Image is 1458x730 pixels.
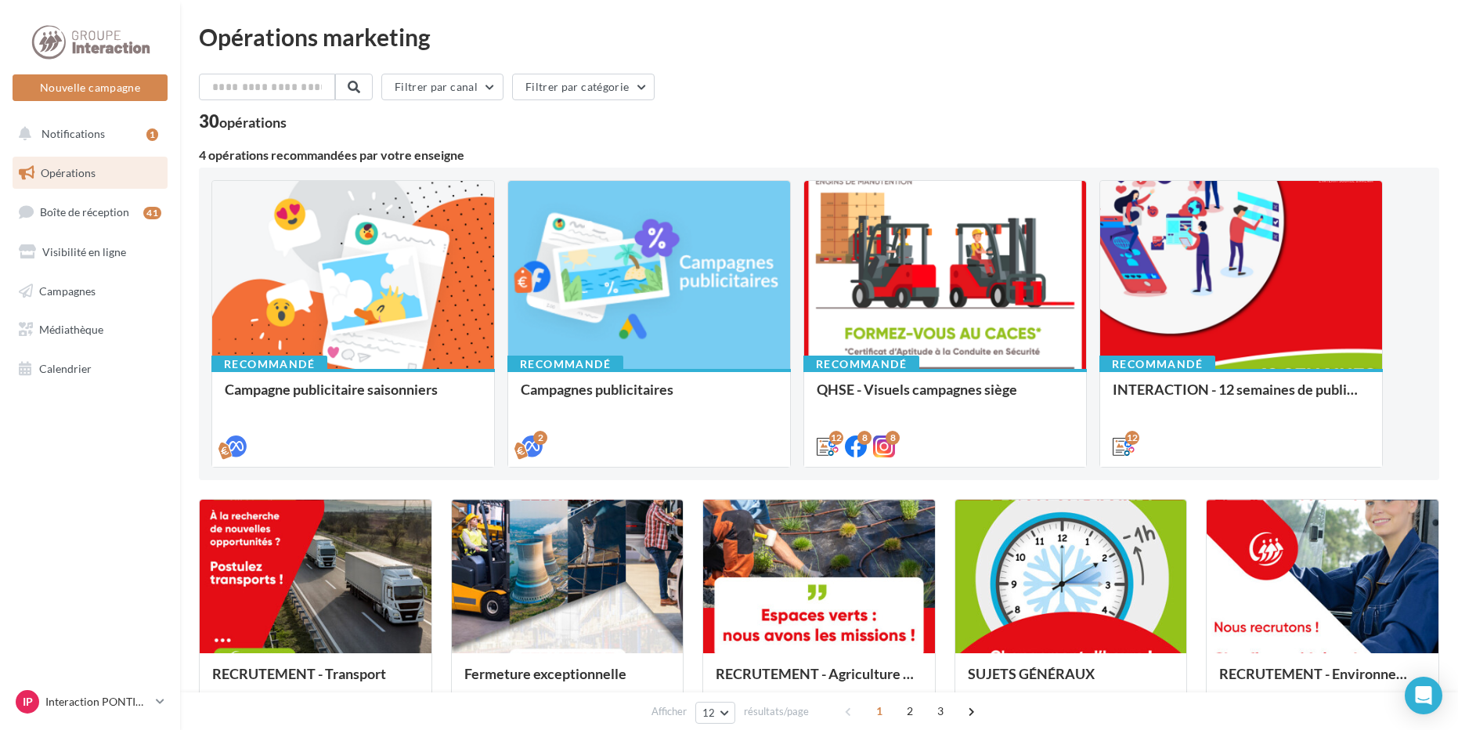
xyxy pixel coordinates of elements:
[199,149,1439,161] div: 4 opérations recommandées par votre enseigne
[533,431,547,445] div: 2
[9,157,171,190] a: Opérations
[695,702,735,724] button: 12
[1405,677,1442,714] div: Open Intercom Messenger
[381,74,503,100] button: Filtrer par canal
[928,699,953,724] span: 3
[829,431,843,445] div: 12
[13,687,168,717] a: IP Interaction PONTIVY
[867,699,892,724] span: 1
[1125,431,1139,445] div: 12
[41,166,96,179] span: Opérations
[1219,666,1426,697] div: RECRUTEMENT - Environnement
[9,195,171,229] a: Boîte de réception41
[651,704,687,719] span: Afficher
[23,694,33,710] span: IP
[702,707,716,719] span: 12
[45,694,150,710] p: Interaction PONTIVY
[507,356,623,373] div: Recommandé
[9,117,164,150] button: Notifications 1
[225,381,482,413] div: Campagne publicitaire saisonniers
[521,381,778,413] div: Campagnes publicitaires
[39,284,96,297] span: Campagnes
[13,74,168,101] button: Nouvelle campagne
[39,323,103,336] span: Médiathèque
[9,275,171,308] a: Campagnes
[897,699,922,724] span: 2
[886,431,900,445] div: 8
[716,666,922,697] div: RECRUTEMENT - Agriculture / Espaces verts
[9,313,171,346] a: Médiathèque
[1113,381,1370,413] div: INTERACTION - 12 semaines de publication
[464,666,671,697] div: Fermeture exceptionnelle
[9,352,171,385] a: Calendrier
[9,236,171,269] a: Visibilité en ligne
[968,666,1175,697] div: SUJETS GÉNÉRAUX
[817,381,1074,413] div: QHSE - Visuels campagnes siège
[219,115,287,129] div: opérations
[857,431,872,445] div: 8
[39,362,92,375] span: Calendrier
[512,74,655,100] button: Filtrer par catégorie
[212,666,419,697] div: RECRUTEMENT - Transport
[803,356,919,373] div: Recommandé
[199,113,287,130] div: 30
[42,127,105,140] span: Notifications
[1099,356,1215,373] div: Recommandé
[40,205,129,219] span: Boîte de réception
[143,207,161,219] div: 41
[744,704,809,719] span: résultats/page
[146,128,158,141] div: 1
[199,25,1439,49] div: Opérations marketing
[211,356,327,373] div: Recommandé
[42,245,126,258] span: Visibilité en ligne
